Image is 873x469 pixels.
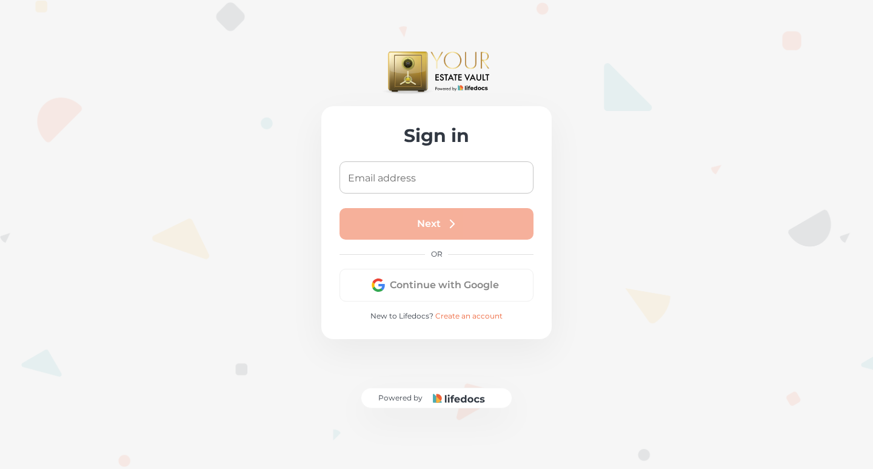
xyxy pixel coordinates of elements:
[435,311,503,320] a: Create an account
[339,124,533,147] h2: Sign in
[375,388,498,408] a: Powered by
[431,249,443,259] p: OR
[339,269,533,302] button: Continue with Google
[339,311,533,321] p: New to Lifedocs?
